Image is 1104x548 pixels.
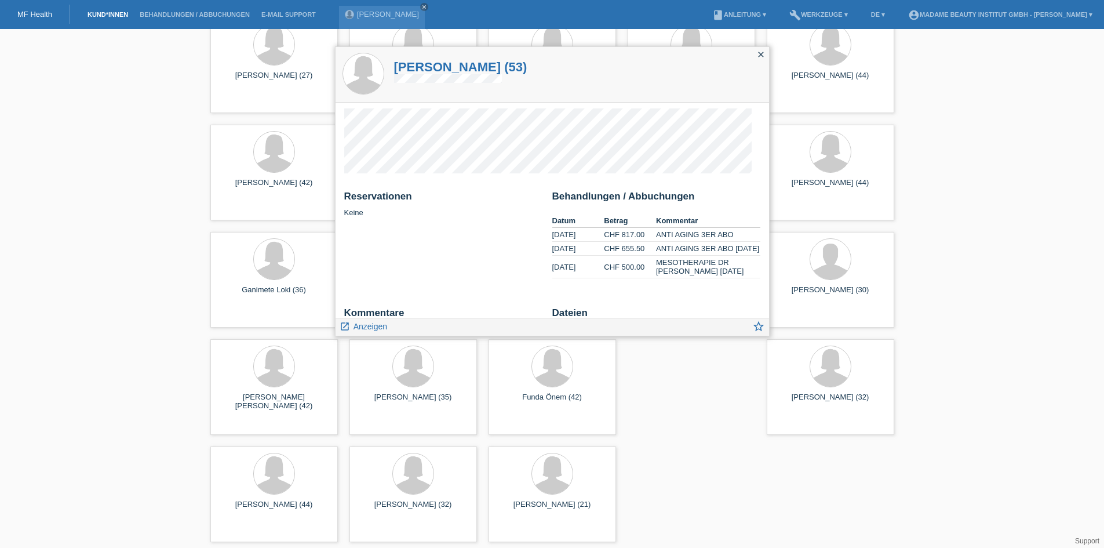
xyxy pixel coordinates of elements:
td: CHF 817.00 [604,228,656,242]
a: star_border [752,321,765,336]
i: launch [340,321,350,332]
a: MF Health [17,10,52,19]
td: [DATE] [552,228,604,242]
td: [DATE] [552,242,604,256]
i: account_circle [908,9,920,21]
i: star_border [752,320,765,333]
td: CHF 655.50 [604,242,656,256]
th: Betrag [604,214,656,228]
td: MESOTHERAPIE DR [PERSON_NAME] [DATE] [656,256,760,278]
a: bookAnleitung ▾ [706,11,772,18]
div: [PERSON_NAME] (32) [359,500,468,518]
div: [PERSON_NAME] (42) [220,178,329,197]
a: DE ▾ [865,11,891,18]
div: [PERSON_NAME] (44) [776,178,885,197]
a: Behandlungen / Abbuchungen [134,11,256,18]
div: [PERSON_NAME] (35) [359,393,468,411]
h2: Behandlungen / Abbuchungen [552,191,760,208]
div: [PERSON_NAME] (44) [220,500,329,518]
i: close [756,50,766,59]
th: Datum [552,214,604,228]
h2: Reservationen [344,191,544,208]
div: Keine [344,191,544,217]
div: [PERSON_NAME] [PERSON_NAME] (42) [220,393,329,411]
span: Anzeigen [354,322,387,331]
h2: Dateien [552,307,760,325]
div: Funda Önem (42) [498,393,607,411]
div: [PERSON_NAME] (32) [776,393,885,411]
td: ANTI AGING 3ER ABO [656,228,760,242]
a: buildWerkzeuge ▾ [784,11,854,18]
a: Kund*innen [82,11,134,18]
td: ANTI AGING 3ER ABO [DATE] [656,242,760,256]
a: close [420,3,428,11]
div: Keine [552,307,760,333]
a: account_circleMadame Beauty Institut GmbH - [PERSON_NAME] ▾ [902,11,1098,18]
div: [PERSON_NAME] (44) [776,71,885,89]
a: launch Anzeigen [340,318,388,333]
a: Support [1075,537,1099,545]
a: [PERSON_NAME] (53) [394,60,527,74]
td: CHF 500.00 [604,256,656,278]
h2: Kommentare [344,307,544,325]
i: build [789,9,801,21]
div: [PERSON_NAME] (21) [498,500,607,518]
td: [DATE] [552,256,604,278]
th: Kommentar [656,214,760,228]
div: [PERSON_NAME] (30) [776,285,885,304]
i: book [712,9,724,21]
div: Ganimete Loki (36) [220,285,329,304]
i: close [421,4,427,10]
div: Keine [344,307,544,333]
div: [PERSON_NAME] (27) [220,71,329,89]
a: E-Mail Support [256,11,322,18]
a: [PERSON_NAME] [357,10,419,19]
